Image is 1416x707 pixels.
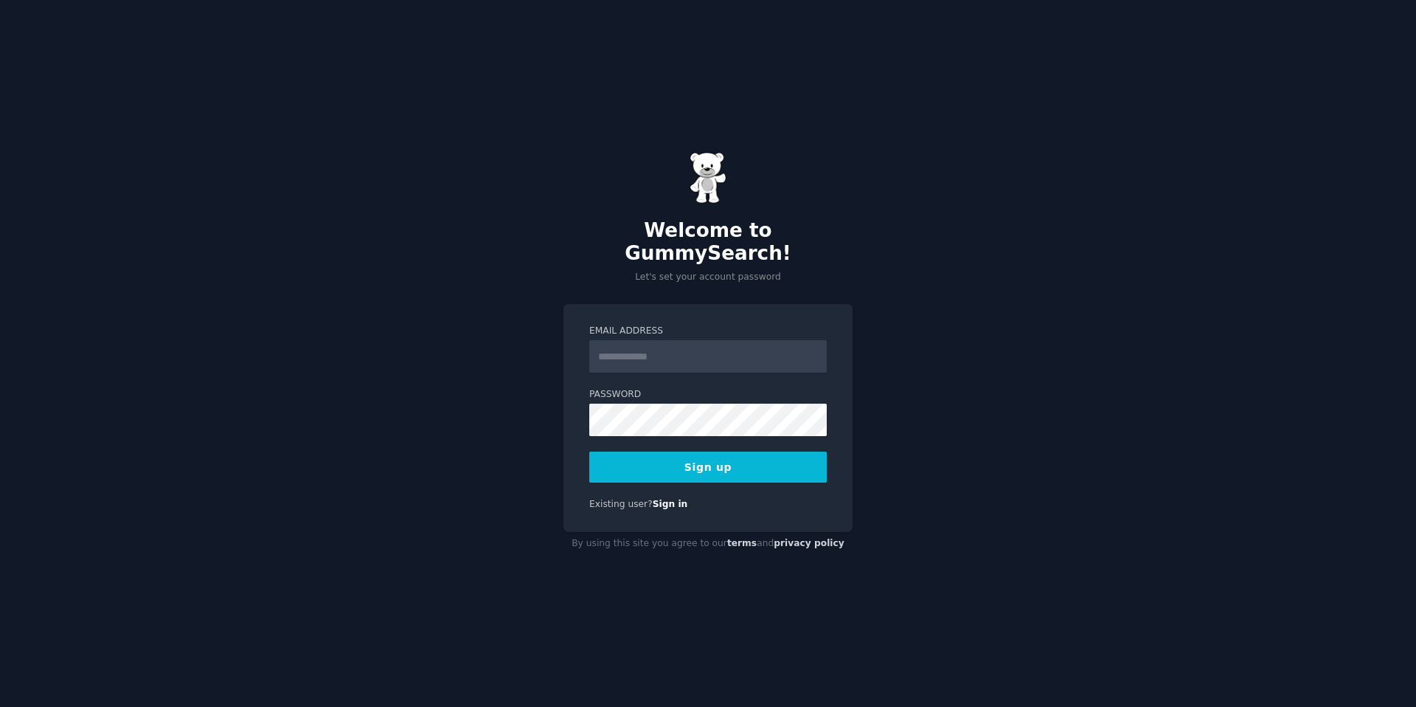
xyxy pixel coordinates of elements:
img: Gummy Bear [690,152,726,204]
span: Existing user? [589,499,653,509]
label: Password [589,388,827,401]
label: Email Address [589,325,827,338]
button: Sign up [589,452,827,483]
a: Sign in [653,499,688,509]
a: privacy policy [774,538,844,548]
h2: Welcome to GummySearch! [563,219,853,266]
a: terms [727,538,757,548]
p: Let's set your account password [563,271,853,284]
div: By using this site you agree to our and [563,532,853,556]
